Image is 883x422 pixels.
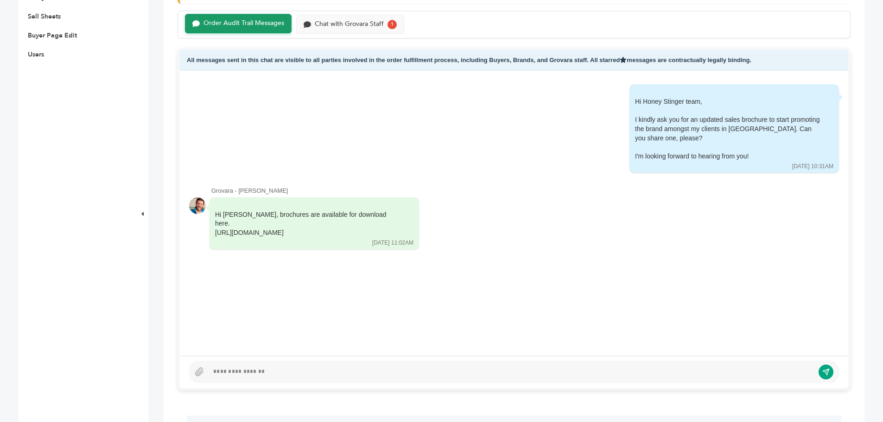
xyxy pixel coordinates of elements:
div: [DATE] 11:02AM [372,239,413,247]
a: Users [28,50,44,59]
div: Hi [PERSON_NAME], brochures are available for download here. [215,210,400,238]
div: [DATE] 10:31AM [792,163,833,170]
a: Buyer Page Edit [28,31,77,40]
div: [URL][DOMAIN_NAME] [215,228,400,238]
div: Chat with Grovara Staff [315,20,384,28]
div: Grovara - [PERSON_NAME] [211,187,839,195]
div: Hi Honey Stinger team, [635,97,820,161]
div: I'm looking forward to hearing from you! [635,152,820,161]
a: Sell Sheets [28,12,61,21]
div: I kindly ask you for an updated sales brochure to start promoting the brand amongst my clients in... [635,115,820,143]
div: Order Audit Trail Messages [203,19,284,27]
div: 1 [388,20,397,29]
div: All messages sent in this chat are visible to all parties involved in the order fulfillment proce... [180,50,848,71]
